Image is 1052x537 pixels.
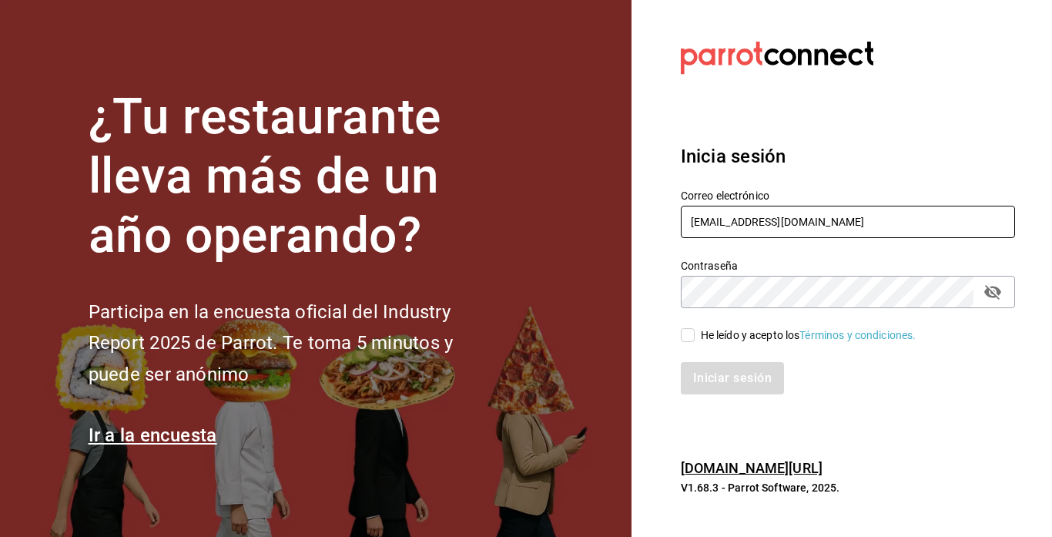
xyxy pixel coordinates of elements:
h2: Participa en la encuesta oficial del Industry Report 2025 de Parrot. Te toma 5 minutos y puede se... [89,297,504,391]
input: Ingresa tu correo electrónico [681,206,1015,238]
h1: ¿Tu restaurante lleva más de un año operando? [89,88,504,265]
a: Ir a la encuesta [89,425,217,446]
a: Términos y condiciones. [799,329,916,341]
a: [DOMAIN_NAME][URL] [681,460,823,476]
label: Contraseña [681,260,1015,271]
p: V1.68.3 - Parrot Software, 2025. [681,480,1015,495]
label: Correo electrónico [681,190,1015,201]
div: He leído y acepto los [701,327,916,344]
button: passwordField [980,279,1006,305]
h3: Inicia sesión [681,143,1015,170]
